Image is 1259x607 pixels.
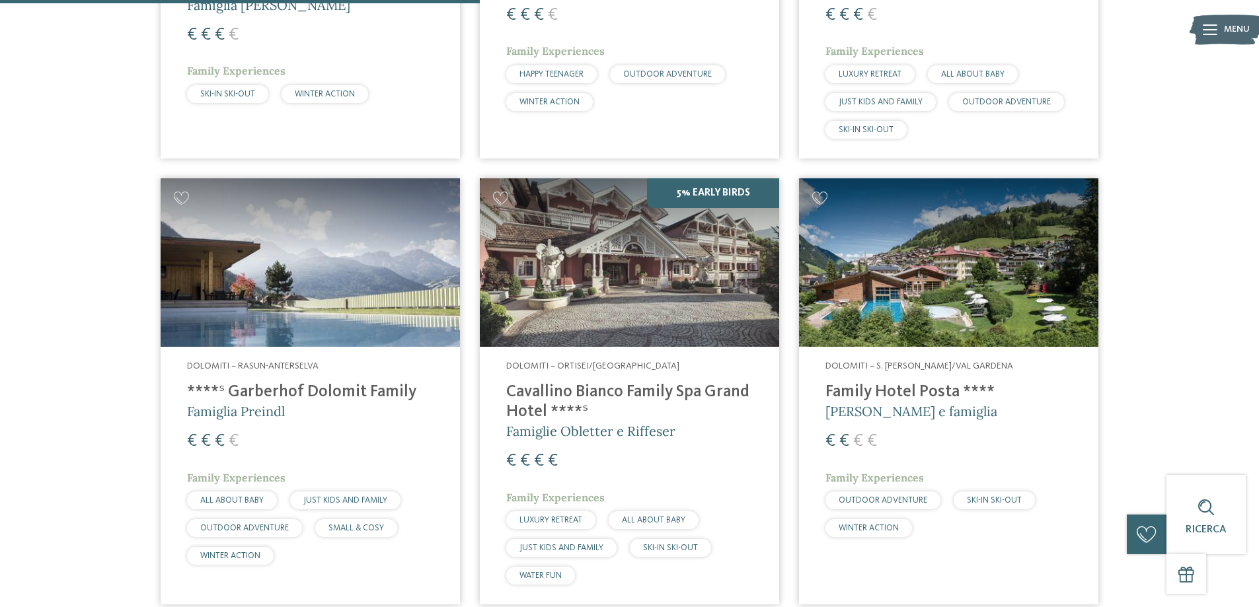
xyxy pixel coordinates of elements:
[187,382,434,402] h4: ****ˢ Garberhof Dolomit Family
[506,361,679,371] span: Dolomiti – Ortisei/[GEOGRAPHIC_DATA]
[520,452,530,470] span: €
[825,433,835,450] span: €
[534,452,544,470] span: €
[825,471,924,484] span: Family Experiences
[853,7,863,24] span: €
[962,98,1051,106] span: OUTDOOR ADVENTURE
[825,361,1013,371] span: Dolomiti – S. [PERSON_NAME]/Val Gardena
[215,433,225,450] span: €
[519,98,580,106] span: WINTER ACTION
[825,403,997,419] span: [PERSON_NAME] e famiglia
[200,90,255,98] span: SKI-IN SKI-OUT
[161,178,460,604] a: Cercate un hotel per famiglie? Qui troverete solo i migliori! Dolomiti – Rasun-Anterselva ****ˢ G...
[229,433,239,450] span: €
[548,452,558,470] span: €
[506,7,516,24] span: €
[187,433,197,450] span: €
[520,7,530,24] span: €
[825,44,924,57] span: Family Experiences
[201,26,211,44] span: €
[839,70,901,79] span: LUXURY RETREAT
[187,471,286,484] span: Family Experiences
[519,516,582,524] span: LUXURY RETREAT
[480,178,779,347] img: Family Spa Grand Hotel Cavallino Bianco ****ˢ
[187,26,197,44] span: €
[519,544,603,552] span: JUST KIDS AND FAMILY
[295,90,355,98] span: WINTER ACTION
[839,524,899,532] span: WINTER ACTION
[187,64,286,77] span: Family Experiences
[506,452,516,470] span: €
[839,433,849,450] span: €
[548,7,558,24] span: €
[187,361,319,371] span: Dolomiti – Rasun-Anterselva
[215,26,225,44] span: €
[1186,524,1227,535] span: Ricerca
[839,125,894,134] span: SKI-IN SKI-OUT
[519,571,562,580] span: WATER FUN
[201,433,211,450] span: €
[643,544,698,552] span: SKI-IN SKI-OUT
[799,178,1098,347] img: Cercate un hotel per famiglie? Qui troverete solo i migliori!
[825,382,1072,402] h4: Family Hotel Posta ****
[229,26,239,44] span: €
[200,552,260,560] span: WINTER ACTION
[825,7,835,24] span: €
[867,433,877,450] span: €
[967,496,1022,505] span: SKI-IN SKI-OUT
[200,524,289,532] span: OUTDOOR ADVENTURE
[187,403,285,419] span: Famiglia Preindl
[506,44,605,57] span: Family Experiences
[623,70,712,79] span: OUTDOOR ADVENTURE
[867,7,877,24] span: €
[534,7,544,24] span: €
[200,496,264,505] span: ALL ABOUT BABY
[839,98,923,106] span: JUST KIDS AND FAMILY
[506,382,753,422] h4: Cavallino Bianco Family Spa Grand Hotel ****ˢ
[328,524,384,532] span: SMALL & COSY
[519,70,584,79] span: HAPPY TEENAGER
[839,7,849,24] span: €
[799,178,1098,604] a: Cercate un hotel per famiglie? Qui troverete solo i migliori! Dolomiti – S. [PERSON_NAME]/Val Gar...
[506,491,605,504] span: Family Experiences
[941,70,1005,79] span: ALL ABOUT BABY
[161,178,460,347] img: Cercate un hotel per famiglie? Qui troverete solo i migliori!
[853,433,863,450] span: €
[622,516,685,524] span: ALL ABOUT BABY
[303,496,387,505] span: JUST KIDS AND FAMILY
[480,178,779,604] a: Cercate un hotel per famiglie? Qui troverete solo i migliori! 5% Early Birds Dolomiti – Ortisei/[...
[839,496,927,505] span: OUTDOOR ADVENTURE
[506,423,675,439] span: Famiglie Obletter e Riffeser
